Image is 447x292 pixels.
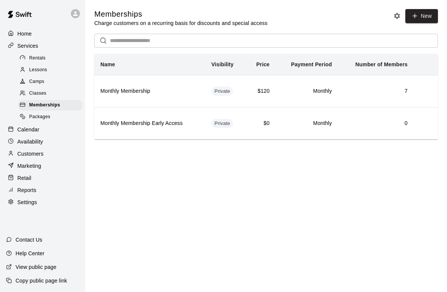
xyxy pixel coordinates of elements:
[18,111,85,123] a: Packages
[211,120,233,127] span: Private
[6,148,79,159] a: Customers
[100,119,199,128] h6: Monthly Membership Early Access
[17,150,44,158] p: Customers
[17,42,38,50] p: Services
[29,101,60,109] span: Memberships
[18,65,82,75] div: Lessons
[211,61,234,67] b: Visibility
[29,78,44,86] span: Camps
[252,87,270,95] h6: $120
[16,277,67,284] p: Copy public page link
[6,172,79,184] a: Retail
[18,88,85,100] a: Classes
[29,66,47,74] span: Lessons
[6,124,79,135] a: Calendar
[211,87,233,96] div: This membership is hidden from the memberships page
[211,119,233,128] div: This membership is hidden from the memberships page
[211,88,233,95] span: Private
[29,55,46,62] span: Rentals
[6,160,79,172] a: Marketing
[18,52,85,64] a: Rentals
[16,263,56,271] p: View public page
[18,64,85,76] a: Lessons
[355,61,408,67] b: Number of Members
[256,61,270,67] b: Price
[6,40,79,52] a: Services
[6,28,79,39] a: Home
[282,119,332,128] h6: Monthly
[291,61,332,67] b: Payment Period
[18,53,82,64] div: Rentals
[6,197,79,208] a: Settings
[100,61,115,67] b: Name
[16,250,44,257] p: Help Center
[94,54,438,139] table: simple table
[6,184,79,196] a: Reports
[94,9,267,19] h5: Memberships
[18,88,82,99] div: Classes
[94,19,267,27] p: Charge customers on a recurring basis for discounts and special access
[18,100,85,111] a: Memberships
[18,77,82,87] div: Camps
[6,136,79,147] a: Availability
[17,138,43,145] p: Availability
[18,100,82,111] div: Memberships
[18,112,82,122] div: Packages
[17,30,32,37] p: Home
[17,198,37,206] p: Settings
[17,126,39,133] p: Calendar
[391,10,403,22] button: Memberships settings
[100,87,199,95] h6: Monthly Membership
[17,162,41,170] p: Marketing
[29,113,50,121] span: Packages
[18,76,85,88] a: Camps
[282,87,332,95] h6: Monthly
[252,119,270,128] h6: $0
[405,9,438,23] a: New
[16,236,42,244] p: Contact Us
[17,186,36,194] p: Reports
[17,174,31,182] p: Retail
[344,87,408,95] h6: 7
[344,119,408,128] h6: 0
[29,90,46,97] span: Classes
